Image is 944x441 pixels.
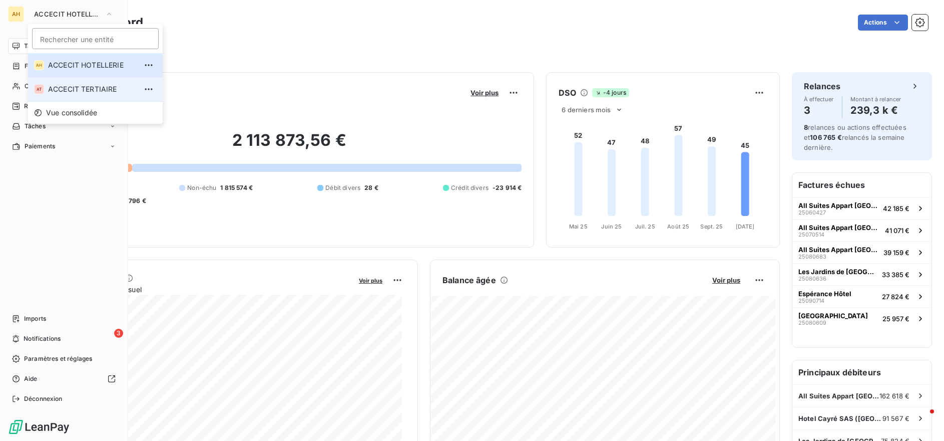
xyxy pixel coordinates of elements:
[126,196,146,205] span: -796 €
[882,271,909,279] span: 33 385 €
[325,183,360,192] span: Débit divers
[24,42,71,51] span: Tableau de bord
[442,274,496,286] h6: Balance âgée
[24,314,46,323] span: Imports
[882,315,909,323] span: 25 957 €
[668,223,690,230] tspan: Août 25
[25,142,55,151] span: Paiements
[493,183,522,192] span: -23 914 €
[804,102,834,118] h4: 3
[48,60,137,70] span: ACCECIT HOTELLERIE
[8,419,70,435] img: Logo LeanPay
[25,62,50,71] span: Factures
[562,106,611,114] span: 6 derniers mois
[858,15,908,31] button: Actions
[559,87,576,99] h6: DSO
[114,329,123,338] span: 3
[24,102,51,111] span: Relances
[46,108,97,118] span: Vue consolidée
[792,219,931,241] button: All Suites Appart [GEOGRAPHIC_DATA] -2507051441 071 €
[592,88,629,97] span: -4 jours
[701,223,723,230] tspan: Sept. 25
[798,276,826,282] span: 25080636
[882,414,909,422] span: 91 567 €
[885,227,909,235] span: 41 071 €
[25,82,45,91] span: Clients
[882,293,909,301] span: 27 824 €
[810,133,841,141] span: 106 765 €
[187,183,216,192] span: Non-échu
[32,28,159,49] input: placeholder
[470,89,499,97] span: Voir plus
[602,223,622,230] tspan: Juin 25
[736,223,755,230] tspan: [DATE]
[220,183,253,192] span: 1 815 574 €
[798,201,879,209] span: All Suites Appart [GEOGRAPHIC_DATA] -
[48,84,137,94] span: ACCECIT TERTIAIRE
[798,209,826,215] span: 25060427
[883,249,909,257] span: 39 159 €
[804,123,808,131] span: 8
[356,276,385,285] button: Voir plus
[8,371,120,387] a: Aide
[798,392,879,400] span: All Suites Appart [GEOGRAPHIC_DATA] -
[451,183,489,192] span: Crédit divers
[364,183,378,192] span: 28 €
[798,290,851,298] span: Espérance Hôtel
[910,407,934,431] iframe: Intercom live chat
[798,246,879,254] span: All Suites Appart [GEOGRAPHIC_DATA] -
[25,122,46,131] span: Tâches
[850,102,901,118] h4: 239,3 k €
[467,88,502,97] button: Voir plus
[34,60,44,70] div: AH
[34,10,101,18] span: ACCECIT HOTELLERIE
[850,96,901,102] span: Montant à relancer
[24,394,63,403] span: Déconnexion
[635,223,655,230] tspan: Juil. 25
[798,232,824,238] span: 25070514
[792,285,931,307] button: Espérance Hôtel2509071427 824 €
[569,223,588,230] tspan: Mai 25
[712,276,740,284] span: Voir plus
[57,130,522,160] h2: 2 113 873,56 €
[798,298,824,304] span: 25090714
[57,284,352,295] span: Chiffre d'affaires mensuel
[798,320,826,326] span: 25080609
[798,414,882,422] span: Hotel Cayré SAS ([GEOGRAPHIC_DATA])
[798,254,826,260] span: 25080683
[792,360,931,384] h6: Principaux débiteurs
[804,80,840,92] h6: Relances
[34,84,44,94] div: AT
[24,334,61,343] span: Notifications
[792,241,931,263] button: All Suites Appart [GEOGRAPHIC_DATA] -2508068339 159 €
[359,277,382,284] span: Voir plus
[798,224,881,232] span: All Suites Appart [GEOGRAPHIC_DATA] -
[24,354,92,363] span: Paramètres et réglages
[24,374,38,383] span: Aide
[804,123,906,151] span: relances ou actions effectuées et relancés la semaine dernière.
[798,312,868,320] span: [GEOGRAPHIC_DATA]
[792,197,931,219] button: All Suites Appart [GEOGRAPHIC_DATA] -2506042742 185 €
[792,263,931,285] button: Les Jardins de [GEOGRAPHIC_DATA]2508063633 385 €
[883,204,909,212] span: 42 185 €
[709,276,743,285] button: Voir plus
[804,96,834,102] span: À effectuer
[792,173,931,197] h6: Factures échues
[798,268,878,276] span: Les Jardins de [GEOGRAPHIC_DATA]
[8,6,24,22] div: AH
[792,307,931,329] button: [GEOGRAPHIC_DATA]2508060925 957 €
[879,392,909,400] span: 162 618 €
